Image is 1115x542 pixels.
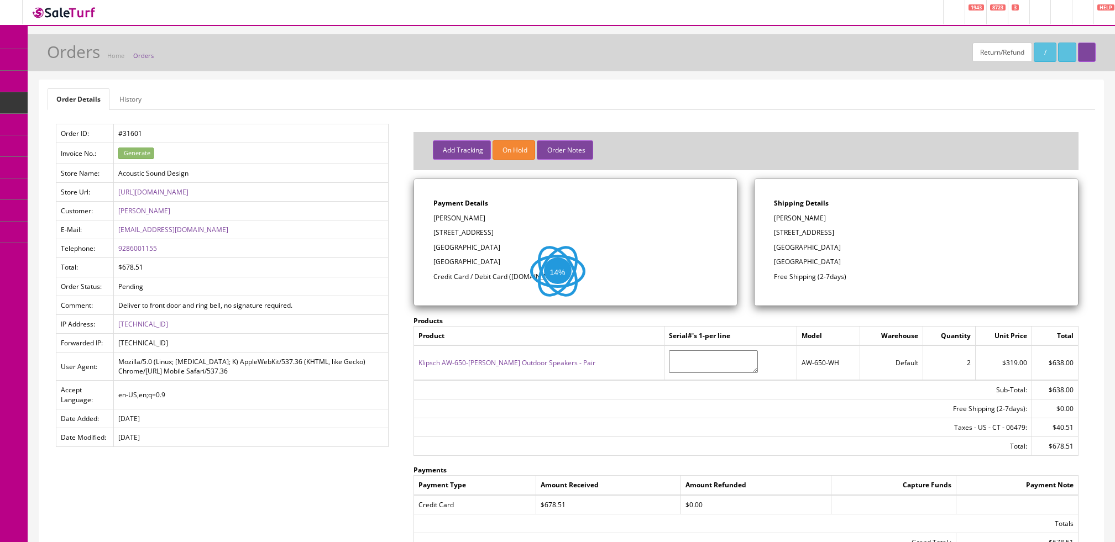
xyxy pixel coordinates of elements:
strong: Shipping Details [774,198,829,208]
td: Payment Type [413,476,536,495]
a: Home [107,51,124,60]
button: Order Notes [537,140,593,160]
td: User Agent: [56,352,114,381]
td: Acoustic Sound Design [114,164,388,182]
td: Customer: [56,202,114,220]
td: Amount Refunded [680,476,831,495]
td: Store Url: [56,182,114,201]
td: Comment: [56,296,114,314]
p: [STREET_ADDRESS] [433,228,718,238]
td: Quantity [923,327,976,346]
td: Store Name: [56,164,114,182]
td: Date Modified: [56,428,114,446]
span: 8723 [990,4,1006,10]
a: [PERSON_NAME] [118,206,170,215]
td: Product [413,327,664,346]
p: [GEOGRAPHIC_DATA] [433,257,718,267]
td: Order ID: [56,124,114,143]
td: $0.00 [1032,399,1079,418]
td: Total [1032,327,1079,346]
button: Add Tracking [433,140,491,160]
span: HELP [1097,4,1114,10]
p: [GEOGRAPHIC_DATA] [774,243,1059,252]
td: Warehouse [860,327,923,346]
td: Taxes - US - CT - 06479: [413,418,1032,437]
td: $319.00 [976,345,1032,380]
td: $0.00 [680,495,831,514]
td: Free Shipping (2-7days): [413,399,1032,418]
a: Klipsch AW-650-[PERSON_NAME] Outdoor Speakers - Pair [418,358,595,367]
a: 9286001155 [118,244,157,253]
td: $638.00 [1032,380,1079,399]
td: Sub-Total: [413,380,1032,399]
td: #31601 [114,124,388,143]
button: Generate [118,148,154,159]
td: Totals [413,514,1078,533]
td: Capture Funds [831,476,956,495]
a: / [1034,43,1056,62]
td: Model [797,327,860,346]
td: en-US,en;q=0.9 [114,381,388,409]
td: Credit Card [413,495,536,514]
span: 1943 [969,4,984,10]
td: $678.51 [114,258,388,277]
td: $40.51 [1032,418,1079,437]
td: Pending [114,277,388,296]
h1: Orders [47,43,100,61]
a: [URL][DOMAIN_NAME] [118,187,189,197]
p: [GEOGRAPHIC_DATA] [433,243,718,252]
td: Mozilla/5.0 (Linux; [MEDICAL_DATA]; K) AppleWebKit/537.36 (KHTML, like Gecko) Chrome/[URL] Mobile... [114,352,388,381]
strong: Payments [413,465,447,475]
p: [STREET_ADDRESS] [774,228,1059,238]
td: E-Mail: [56,220,114,239]
a: [TECHNICAL_ID] [118,319,168,329]
button: On Hold [493,140,535,160]
a: Order Details [48,88,109,110]
td: [TECHNICAL_ID] [114,334,388,352]
td: Default [860,345,923,380]
td: Deliver to front door and ring bell, no signature required. [114,296,388,314]
td: [DATE] [114,409,388,428]
a: History [111,88,150,110]
td: Total: [56,258,114,277]
a: Return/Refund [972,43,1032,62]
p: [GEOGRAPHIC_DATA] [774,257,1059,267]
td: Accept Language: [56,381,114,409]
td: Amount Received [536,476,680,495]
td: 2 [923,345,976,380]
a: Orders [133,51,154,60]
td: Invoice No.: [56,143,114,164]
td: Telephone: [56,239,114,258]
td: $678.51 [1032,437,1079,456]
td: Forwarded IP: [56,334,114,352]
strong: Products [413,316,443,325]
p: [PERSON_NAME] [774,213,1059,223]
td: Date Added: [56,409,114,428]
p: Free Shipping (2-7days) [774,272,1059,282]
td: $678.51 [536,495,680,514]
strong: Payment Details [433,198,488,208]
td: AW-650-WH [797,345,860,380]
td: Unit Price [976,327,1032,346]
td: $638.00 [1032,345,1079,380]
td: Payment Note [956,476,1078,495]
td: Order Status: [56,277,114,296]
span: 3 [1012,4,1019,10]
td: IP Address: [56,314,114,333]
td: Total: [413,437,1032,456]
a: [EMAIL_ADDRESS][DOMAIN_NAME] [118,225,228,234]
p: [PERSON_NAME] [433,213,718,223]
img: SaleTurf [31,5,97,20]
td: Serial#'s 1-per line [664,327,797,346]
td: [DATE] [114,428,388,446]
p: Credit Card / Debit Card ([DOMAIN_NAME]) [433,272,718,282]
